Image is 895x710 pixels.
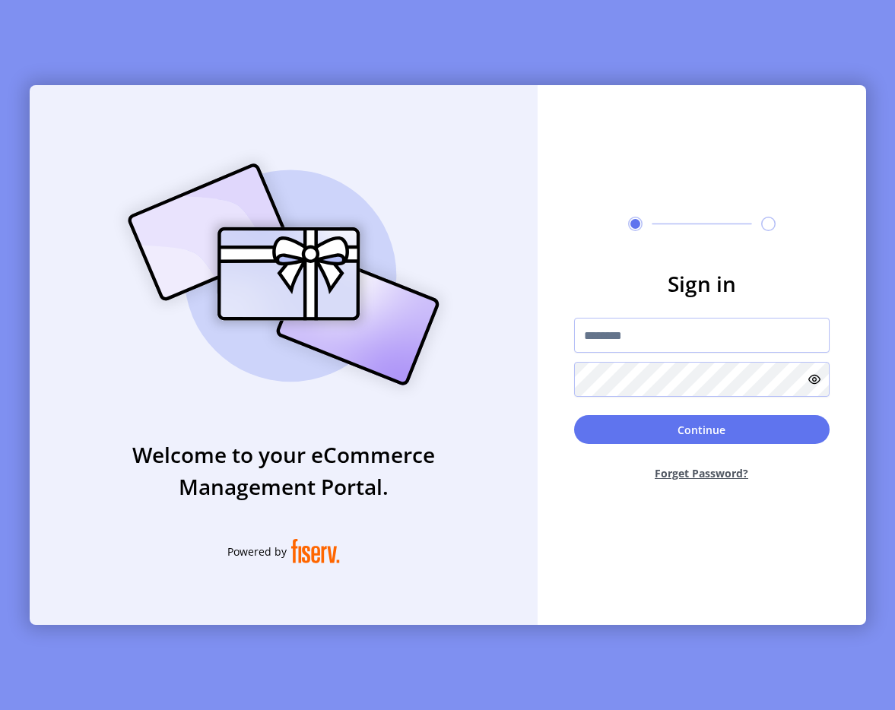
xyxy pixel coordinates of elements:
[574,268,830,300] h3: Sign in
[105,147,462,402] img: card_Illustration.svg
[574,453,830,493] button: Forget Password?
[574,415,830,444] button: Continue
[30,439,538,502] h3: Welcome to your eCommerce Management Portal.
[227,544,287,559] span: Powered by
